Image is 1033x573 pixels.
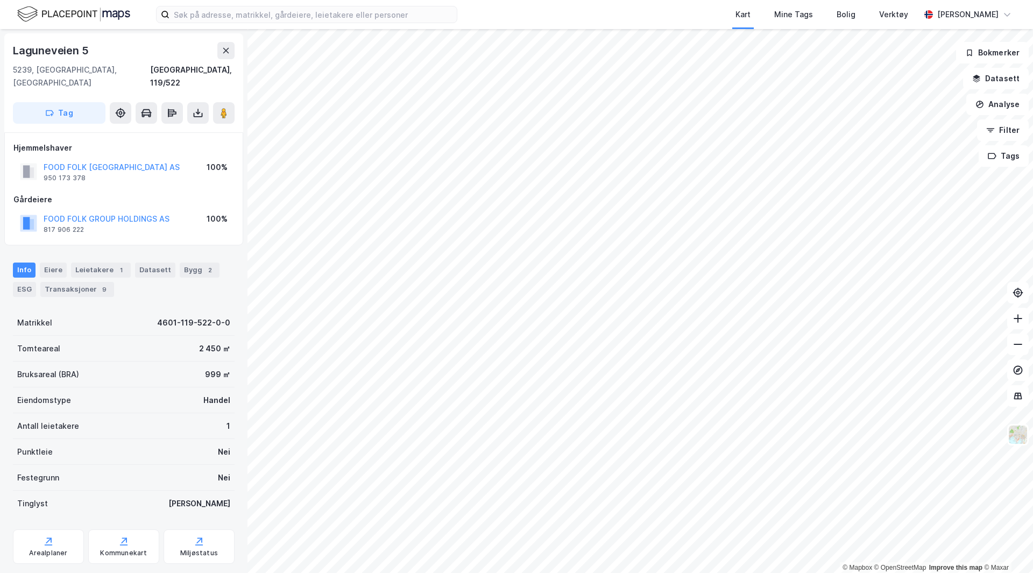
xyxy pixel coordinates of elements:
div: Datasett [135,263,175,278]
div: Festegrunn [17,471,59,484]
button: Tag [13,102,105,124]
div: 100% [207,161,228,174]
button: Bokmerker [956,42,1029,63]
div: Punktleie [17,445,53,458]
div: Transaksjoner [40,282,114,297]
button: Tags [979,145,1029,167]
div: 950 173 378 [44,174,86,182]
a: Improve this map [929,564,982,571]
div: Laguneveien 5 [13,42,90,59]
div: 100% [207,213,228,225]
div: Eiere [40,263,67,278]
div: Antall leietakere [17,420,79,433]
div: 1 [116,265,126,275]
div: Kart [735,8,751,21]
button: Filter [977,119,1029,141]
div: 1 [227,420,230,433]
a: Mapbox [843,564,872,571]
div: Leietakere [71,263,131,278]
div: Bolig [837,8,855,21]
div: Gårdeiere [13,193,234,206]
div: ESG [13,282,36,297]
div: [PERSON_NAME] [937,8,999,21]
input: Søk på adresse, matrikkel, gårdeiere, leietakere eller personer [169,6,457,23]
div: [PERSON_NAME] [168,497,230,510]
div: Eiendomstype [17,394,71,407]
div: Kontrollprogram for chat [979,521,1033,573]
div: Bygg [180,263,220,278]
button: Datasett [963,68,1029,89]
div: 5239, [GEOGRAPHIC_DATA], [GEOGRAPHIC_DATA] [13,63,150,89]
div: 999 ㎡ [205,368,230,381]
button: Analyse [966,94,1029,115]
div: Kommunekart [100,549,147,557]
iframe: Chat Widget [979,521,1033,573]
div: Info [13,263,36,278]
div: Hjemmelshaver [13,142,234,154]
div: 9 [99,284,110,295]
div: 2 [204,265,215,275]
div: Bruksareal (BRA) [17,368,79,381]
div: Mine Tags [774,8,813,21]
div: Verktøy [879,8,908,21]
a: OpenStreetMap [874,564,926,571]
div: Handel [203,394,230,407]
div: Arealplaner [29,549,67,557]
div: 817 906 222 [44,225,84,234]
div: Nei [218,471,230,484]
div: Matrikkel [17,316,52,329]
div: Tinglyst [17,497,48,510]
div: Nei [218,445,230,458]
img: logo.f888ab2527a4732fd821a326f86c7f29.svg [17,5,130,24]
img: Z [1008,425,1028,445]
div: 4601-119-522-0-0 [157,316,230,329]
div: Tomteareal [17,342,60,355]
div: 2 450 ㎡ [199,342,230,355]
div: [GEOGRAPHIC_DATA], 119/522 [150,63,235,89]
div: Miljøstatus [180,549,218,557]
